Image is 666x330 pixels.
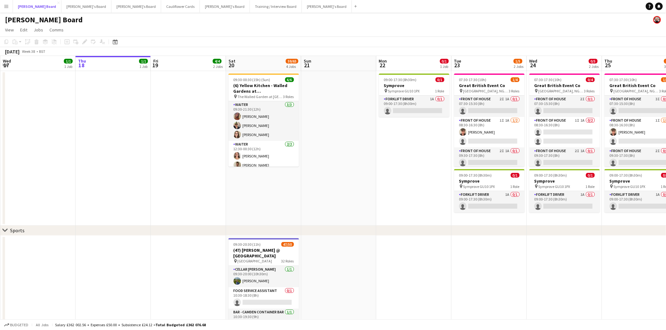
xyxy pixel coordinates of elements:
span: 20 [228,62,235,69]
span: 1/1 [139,59,148,63]
span: Budgeted [10,323,28,327]
div: 2 Jobs [213,64,223,69]
a: Edit [18,26,30,34]
span: Comms [49,27,64,33]
span: All jobs [35,322,50,327]
h3: (47) [PERSON_NAME] @ [GEOGRAPHIC_DATA] [229,247,299,259]
span: 32 Roles [281,259,294,263]
span: 3 Roles [283,94,294,99]
app-card-role: Waiter3/309:30-21:30 (12h)[PERSON_NAME][PERSON_NAME][PERSON_NAME] [229,101,299,141]
span: 47/50 [281,242,294,247]
span: 6/6 [285,77,294,82]
button: Training / Interview Board [250,0,302,13]
span: 09:30-00:30 (15h) (Sun) [234,77,270,82]
div: Salary £362 002.56 + Expenses £50.00 + Subsistence £24.12 = [55,322,206,327]
div: [DATE] [5,48,20,55]
app-card-role: Food Service Assistant0/110:30-18:30 (8h) [229,287,299,309]
span: 0/5 [589,59,598,63]
span: Symprove GU10 1PX [539,184,570,189]
span: 19 [152,62,158,69]
div: Sports [10,227,25,234]
button: Budgeted [3,322,29,328]
h3: Great British Event Co [529,83,600,88]
span: 07:30-17:30 (10h) [459,77,487,82]
span: 22 [378,62,387,69]
app-card-role: FRONT OF HOUSE1I1A0/208:30-16:30 (8h) [529,117,600,147]
span: Symprove GU10 1PX [614,184,646,189]
app-job-card: 09:00-17:30 (8h30m)0/1Symprove Symprove GU10 1PX1 RoleForklift Driver1A0/109:00-17:30 (8h30m) [379,74,449,117]
span: 1 Role [511,184,520,189]
span: 0/1 [440,59,449,63]
span: 0/1 [586,173,595,178]
span: 09:00-17:30 (8h30m) [459,173,492,178]
app-card-role: FRONT OF HOUSE2I0/107:30-15:30 (8h) [529,96,600,117]
div: 2 Jobs [589,64,599,69]
app-card-role: Bar - Camden Container Bar1/110:30-19:30 (9h)[PERSON_NAME] [229,309,299,330]
span: 1/1 [64,59,73,63]
span: Wed [529,58,538,64]
a: View [3,26,16,34]
span: 1/5 [514,59,522,63]
span: 09:00-17:30 (8h30m) [384,77,417,82]
span: 1 Role [586,184,595,189]
h3: Symprove [529,178,600,184]
app-card-role: FRONT OF HOUSE2I1A0/109:30-17:30 (8h) [454,147,525,169]
div: BST [39,49,45,54]
div: 07:30-17:30 (10h)0/4Great British Event Co [GEOGRAPHIC_DATA], NG24 2NY3 RolesFRONT OF HOUSE2I0/10... [529,74,600,167]
span: 17 [2,62,11,69]
span: Edit [20,27,27,33]
span: 09:30-20:30 (11h) [234,242,261,247]
span: View [5,27,14,33]
h3: Symprove [454,178,525,184]
span: Symprove GU10 1PX [463,184,495,189]
app-card-role: FRONT OF HOUSE2I1A0/107:30-15:30 (8h) [454,96,525,117]
app-card-role: Forklift Driver1A0/109:00-17:30 (8h30m) [454,191,525,212]
span: Fri [153,58,158,64]
app-job-card: 09:00-17:30 (8h30m)0/1Symprove Symprove GU10 1PX1 RoleForklift Driver1A0/109:00-17:30 (8h30m) [529,169,600,212]
span: Mon [379,58,387,64]
span: 0/1 [511,173,520,178]
span: 1 Role [435,89,444,93]
app-job-card: 09:00-17:30 (8h30m)0/1Symprove Symprove GU10 1PX1 RoleForklift Driver1A0/109:00-17:30 (8h30m) [454,169,525,212]
div: 07:30-17:30 (10h)1/4Great British Event Co [GEOGRAPHIC_DATA], NG24 2NY3 RolesFRONT OF HOUSE2I1A0/... [454,74,525,167]
span: Total Budgeted £362 076.68 [155,322,206,327]
app-card-role: Forklift Driver1A0/109:00-17:30 (8h30m) [379,96,449,117]
span: 0/4 [586,77,595,82]
button: [PERSON_NAME]'s Board [61,0,111,13]
span: 25 [604,62,612,69]
app-card-role: FRONT OF HOUSE1I1A1/208:30-16:30 (8h)[PERSON_NAME] [454,117,525,147]
h3: Symprove [379,83,449,88]
span: 24 [528,62,538,69]
div: 4 Jobs [286,64,298,69]
app-card-role: Forklift Driver1A0/109:00-17:30 (8h30m) [529,191,600,212]
div: 1 Job [64,64,72,69]
span: 0/1 [436,77,444,82]
a: Jobs [31,26,46,34]
span: 21 [303,62,311,69]
span: Thu [605,58,612,64]
app-job-card: 09:30-00:30 (15h) (Sun)6/6(6) Yellow Kitchen - Walled Gardens at [GEOGRAPHIC_DATA] The Walled Gar... [229,74,299,167]
span: [GEOGRAPHIC_DATA], NG24 2NY [614,89,659,93]
span: The Walled Garden at [GEOGRAPHIC_DATA] [238,94,283,99]
span: Week 38 [21,49,37,54]
span: [GEOGRAPHIC_DATA], NG24 2NY [539,89,584,93]
h1: [PERSON_NAME] Board [5,15,83,25]
div: 2 Jobs [514,64,524,69]
span: Sat [229,58,235,64]
button: [PERSON_NAME]’s Board [111,0,161,13]
button: [PERSON_NAME]'s Board [302,0,352,13]
app-user-avatar: Kathryn Davies [653,16,661,24]
app-card-role: Cellar [PERSON_NAME]1/109:30-20:00 (10h30m)[PERSON_NAME] [229,266,299,287]
div: 1 Job [440,64,449,69]
app-card-role: Waiter2/212:30-00:30 (12h)[PERSON_NAME][PERSON_NAME] [229,141,299,171]
span: 07:30-17:30 (10h) [610,77,637,82]
h3: (6) Yellow Kitchen - Walled Gardens at [GEOGRAPHIC_DATA] [229,83,299,94]
span: 4/4 [213,59,222,63]
span: 23 [453,62,461,69]
button: [PERSON_NAME] Board [13,0,61,13]
span: 59/65 [286,59,298,63]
